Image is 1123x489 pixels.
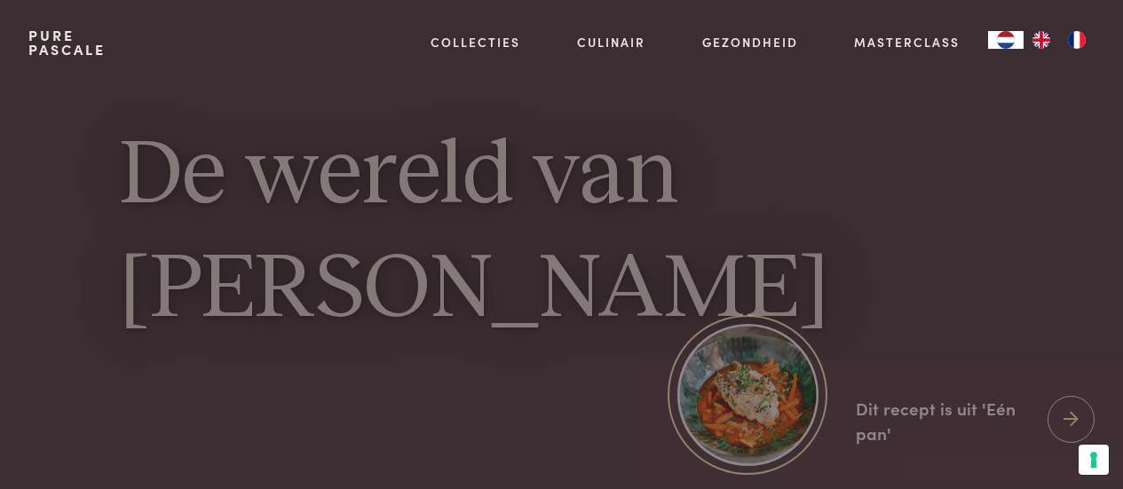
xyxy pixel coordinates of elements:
[988,31,1024,49] div: Language
[854,33,960,51] a: Masterclass
[856,396,1033,446] div: Dit recept is uit 'Eén pan'
[431,33,520,51] a: Collecties
[677,324,819,465] img: https://admin.purepascale.com/wp-content/uploads/2025/08/home_recept_link.jpg
[988,31,1095,49] aside: Language selected: Nederlands
[639,360,1123,482] a: https://admin.purepascale.com/wp-content/uploads/2025/08/home_recept_link.jpg Dit recept is uit '...
[577,33,645,51] a: Culinair
[1024,31,1095,49] ul: Language list
[702,33,798,51] a: Gezondheid
[1024,31,1059,49] a: EN
[28,28,106,57] a: PurePascale
[120,122,1004,348] h1: De wereld van [PERSON_NAME]
[988,31,1024,49] a: NL
[1059,31,1095,49] a: FR
[1079,445,1109,475] button: Uw voorkeuren voor toestemming voor trackingtechnologieën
